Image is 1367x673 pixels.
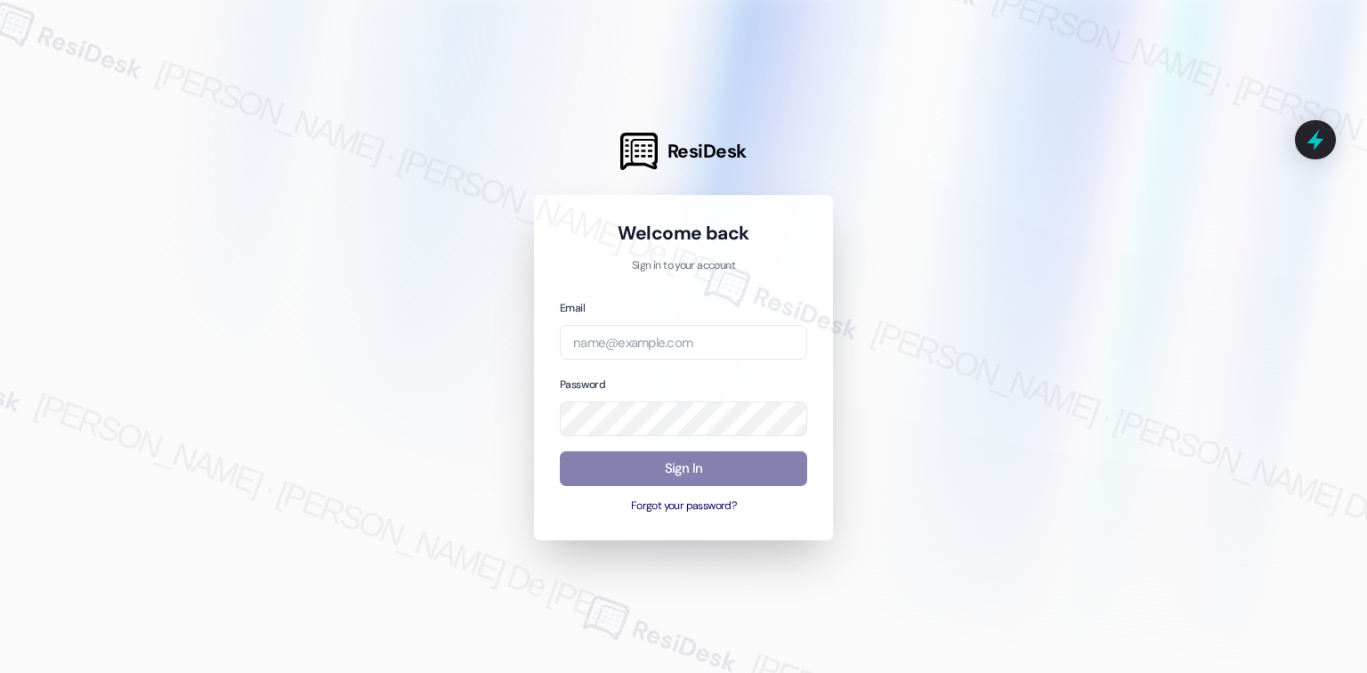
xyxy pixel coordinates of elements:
input: name@example.com [560,325,807,360]
img: ResiDesk Logo [620,133,658,170]
h1: Welcome back [560,221,807,246]
label: Password [560,377,605,392]
p: Sign in to your account [560,258,807,274]
span: ResiDesk [667,139,747,164]
button: Sign In [560,451,807,486]
label: Email [560,301,585,315]
button: Forgot your password? [560,499,807,515]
